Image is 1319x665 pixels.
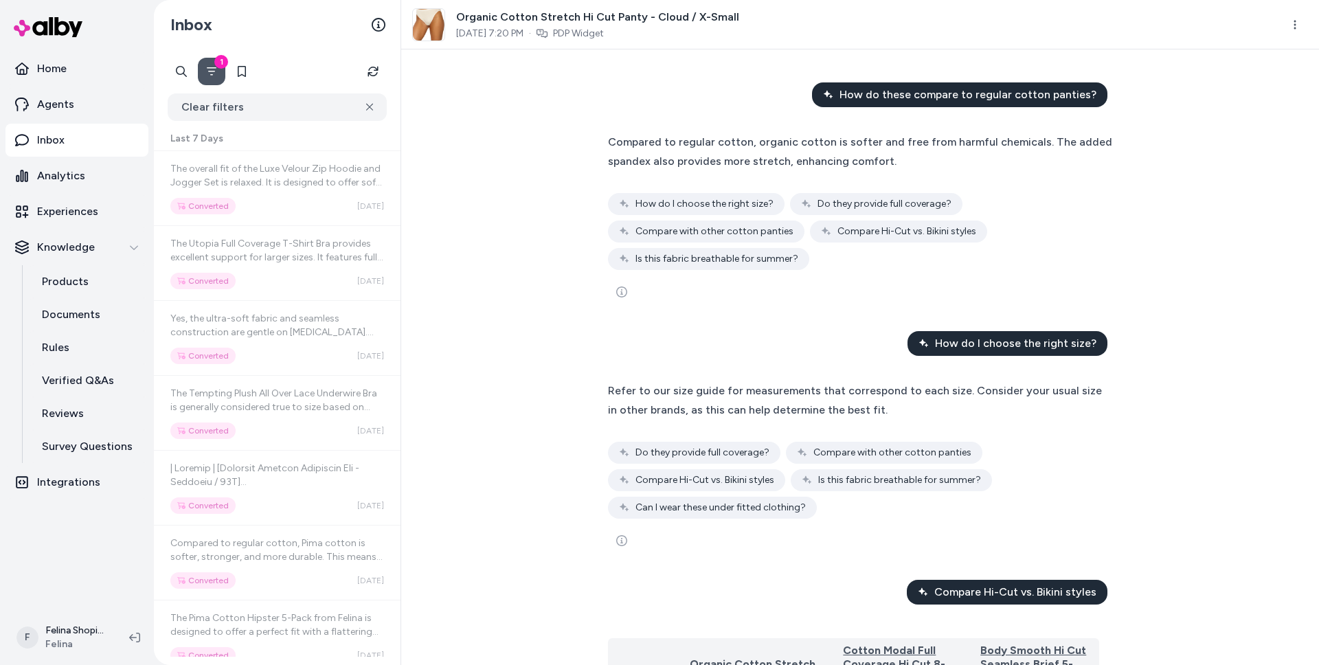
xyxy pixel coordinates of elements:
[37,168,85,184] p: Analytics
[934,584,1096,600] span: Compare Hi-Cut vs. Bikini styles
[37,96,74,113] p: Agents
[635,501,806,515] span: Can I wear these under fitted clothing?
[28,298,148,331] a: Documents
[5,231,148,264] button: Knowledge
[170,537,383,604] span: Compared to regular cotton, Pima cotton is softer, stronger, and more durable. This means these h...
[170,238,383,497] span: The Utopia Full Coverage T-Shirt Bra provides excellent support for larger sizes. It features ful...
[608,135,1112,168] span: Compared to regular cotton, organic cotton is softer and free from harmful chemicals. The added s...
[359,58,387,85] button: Refresh
[839,87,1096,103] span: How do these compare to regular cotton panties?
[45,638,107,651] span: Felina
[5,159,148,192] a: Analytics
[818,473,981,487] span: Is this fabric breathable for summer?
[28,331,148,364] a: Rules
[198,58,225,85] button: Filter
[357,201,384,212] span: [DATE]
[154,375,401,450] a: The Tempting Plush All Over Lace Underwire Bra is generally considered true to size based on cust...
[170,132,223,146] span: Last 7 Days
[8,616,118,660] button: FFelina ShopifyFelina
[635,473,774,487] span: Compare Hi-Cut vs. Bikini styles
[837,225,976,238] span: Compare Hi-Cut vs. Bikini styles
[45,624,107,638] p: Felina Shopify
[42,339,69,356] p: Rules
[37,132,65,148] p: Inbox
[28,364,148,397] a: Verified Q&As
[37,203,98,220] p: Experiences
[42,372,114,389] p: Verified Q&As
[357,425,384,436] span: [DATE]
[170,387,383,482] span: The Tempting Plush All Over Lace Underwire Bra is generally considered true to size based on cust...
[154,300,401,375] a: Yes, the ultra-soft fabric and seamless construction are gentle on [MEDICAL_DATA]. The absence of...
[5,195,148,228] a: Experiences
[14,17,82,37] img: alby Logo
[154,151,401,225] a: The overall fit of the Luxe Velour Zip Hoodie and Jogger Set is relaxed. It is designed to offer ...
[818,197,951,211] span: Do they provide full coverage?
[37,239,95,256] p: Knowledge
[214,55,228,69] div: 1
[5,88,148,121] a: Agents
[170,163,382,298] span: The overall fit of the Luxe Velour Zip Hoodie and Jogger Set is relaxed. It is designed to offer ...
[608,278,635,306] button: See more
[28,430,148,463] a: Survey Questions
[5,52,148,85] a: Home
[28,265,148,298] a: Products
[635,252,798,266] span: Is this fabric breathable for summer?
[170,647,236,664] div: Converted
[154,450,401,525] a: | Loremip | [Dolorsit Ametcon Adipiscin Eli - Seddoeiu / 93T](incid://utl.etdolo.mag/aliquaen/adm...
[357,575,384,586] span: [DATE]
[170,273,236,289] div: Converted
[357,350,384,361] span: [DATE]
[154,225,401,300] a: The Utopia Full Coverage T-Shirt Bra provides excellent support for larger sizes. It features ful...
[635,225,793,238] span: Compare with other cotton panties
[5,466,148,499] a: Integrations
[456,9,739,25] span: Organic Cotton Stretch Hi Cut Panty - Cloud / X-Small
[357,650,384,661] span: [DATE]
[170,422,236,439] div: Converted
[168,93,387,121] button: Clear filters
[42,405,84,422] p: Reviews
[170,348,236,364] div: Converted
[553,27,604,41] a: PDP Widget
[935,335,1096,352] span: How do I choose the right size?
[608,527,635,554] button: See more
[42,273,89,290] p: Products
[413,9,444,41] img: b5787994b911413777e410767fd1f37787d233812fcff69be718576cd6356d93.jpg
[28,397,148,430] a: Reviews
[16,627,38,649] span: F
[170,14,212,35] h2: Inbox
[154,525,401,600] a: Compared to regular cotton, Pima cotton is softer, stronger, and more durable. This means these h...
[357,275,384,286] span: [DATE]
[37,60,67,77] p: Home
[5,124,148,157] a: Inbox
[42,306,100,323] p: Documents
[42,438,133,455] p: Survey Questions
[170,313,374,365] span: Yes, the ultra-soft fabric and seamless construction are gentle on [MEDICAL_DATA]. The absence of...
[170,572,236,589] div: Converted
[529,27,531,41] span: ·
[456,27,523,41] span: [DATE] 7:20 PM
[635,197,774,211] span: How do I choose the right size?
[170,497,236,514] div: Converted
[170,198,236,214] div: Converted
[635,446,769,460] span: Do they provide full coverage?
[813,446,971,460] span: Compare with other cotton panties
[357,500,384,511] span: [DATE]
[37,474,100,491] p: Integrations
[608,384,1102,416] span: Refer to our size guide for measurements that correspond to each size. Consider your usual size i...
